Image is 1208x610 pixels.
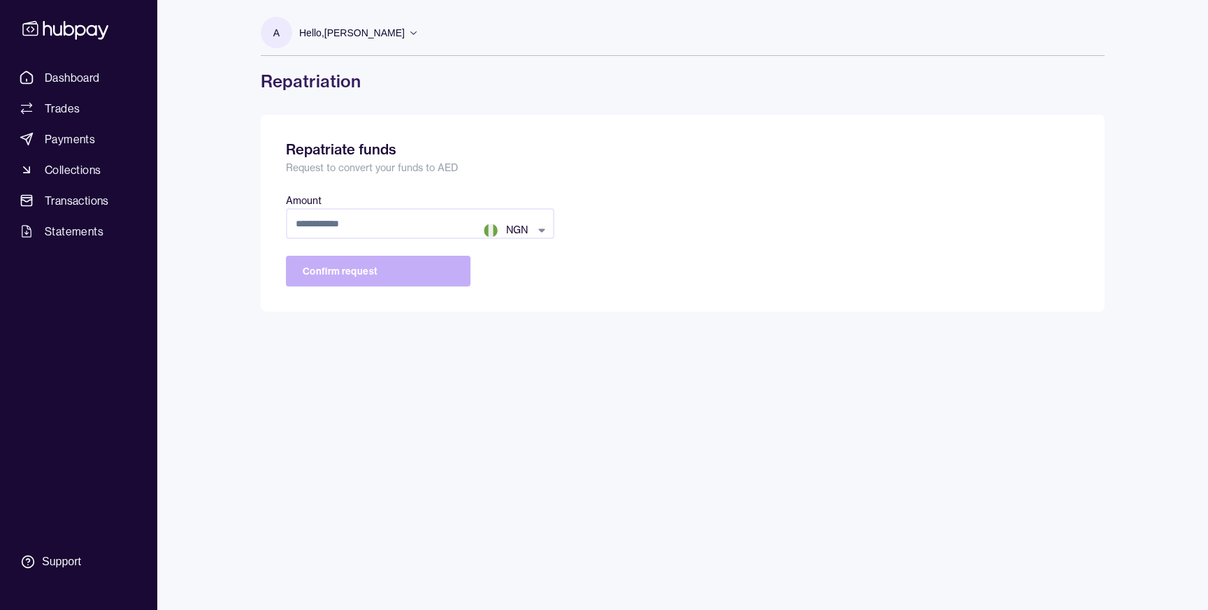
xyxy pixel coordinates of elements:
h1: Repatriate funds [286,140,554,159]
p: A [273,25,280,41]
div: Support [42,554,81,569]
a: Transactions [14,188,143,213]
h1: Repatriation [261,70,1105,92]
span: Statements [45,223,103,240]
a: Trades [14,96,143,121]
span: Payments [45,131,95,147]
a: Support [14,547,143,576]
a: Statements [14,219,143,244]
p: Hello, [PERSON_NAME] [299,25,405,41]
span: Transactions [45,192,109,209]
span: Trades [45,100,80,117]
label: Amount [286,194,322,207]
a: Payments [14,126,143,152]
span: Dashboard [45,69,100,86]
p: Request to convert your funds to AED [286,161,554,175]
a: Dashboard [14,65,143,90]
a: Collections [14,157,143,182]
span: Collections [45,161,101,178]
